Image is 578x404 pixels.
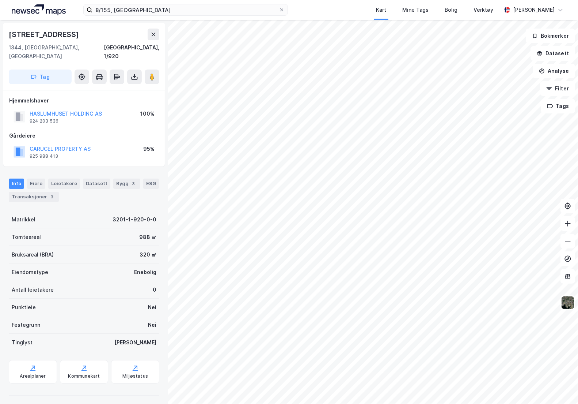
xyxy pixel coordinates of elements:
div: Bruksareal (BRA) [12,250,54,259]
iframe: Chat Widget [541,369,578,404]
div: Gårdeiere [9,131,159,140]
div: Mine Tags [402,5,429,14]
div: Miljøstatus [122,373,148,379]
div: 100% [140,109,155,118]
div: [STREET_ADDRESS] [9,29,80,40]
div: Antall leietakere [12,285,54,294]
div: 925 988 413 [30,153,58,159]
div: Transaksjoner [9,192,59,202]
button: Tag [9,70,72,84]
div: Festegrunn [12,321,40,329]
button: Datasett [531,46,575,61]
div: 3 [130,180,137,187]
input: Søk på adresse, matrikkel, gårdeiere, leietakere eller personer [92,4,279,15]
button: Analyse [533,64,575,78]
div: Eiendomstype [12,268,48,277]
div: Punktleie [12,303,36,312]
div: Bolig [445,5,457,14]
div: 320 ㎡ [140,250,156,259]
div: Eiere [27,179,45,189]
div: [GEOGRAPHIC_DATA], 1/920 [104,43,159,61]
div: Tinglyst [12,338,33,347]
div: 3 [49,193,56,201]
div: Bygg [113,179,140,189]
img: 9k= [561,296,575,310]
div: Tomteareal [12,233,41,242]
button: Filter [540,81,575,96]
div: Kart [376,5,386,14]
div: 0 [153,285,156,294]
div: [PERSON_NAME] [513,5,555,14]
div: 95% [143,145,155,153]
div: 3201-1-920-0-0 [113,215,156,224]
div: Info [9,179,24,189]
div: Kommunekart [68,373,100,379]
button: Bokmerker [526,29,575,43]
div: Matrikkel [12,215,35,224]
div: Arealplaner [20,373,46,379]
div: Datasett [83,179,110,189]
div: Hjemmelshaver [9,96,159,105]
div: 924 203 536 [30,118,58,124]
div: 1344, [GEOGRAPHIC_DATA], [GEOGRAPHIC_DATA] [9,43,104,61]
div: Enebolig [134,268,156,277]
div: Nei [148,303,156,312]
div: ESG [143,179,159,189]
div: 988 ㎡ [139,233,156,242]
div: Verktøy [474,5,493,14]
button: Tags [541,99,575,113]
img: logo.a4113a55bc3d86da70a041830d287a7e.svg [12,4,66,15]
div: Nei [148,321,156,329]
div: Leietakere [48,179,80,189]
div: [PERSON_NAME] [114,338,156,347]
